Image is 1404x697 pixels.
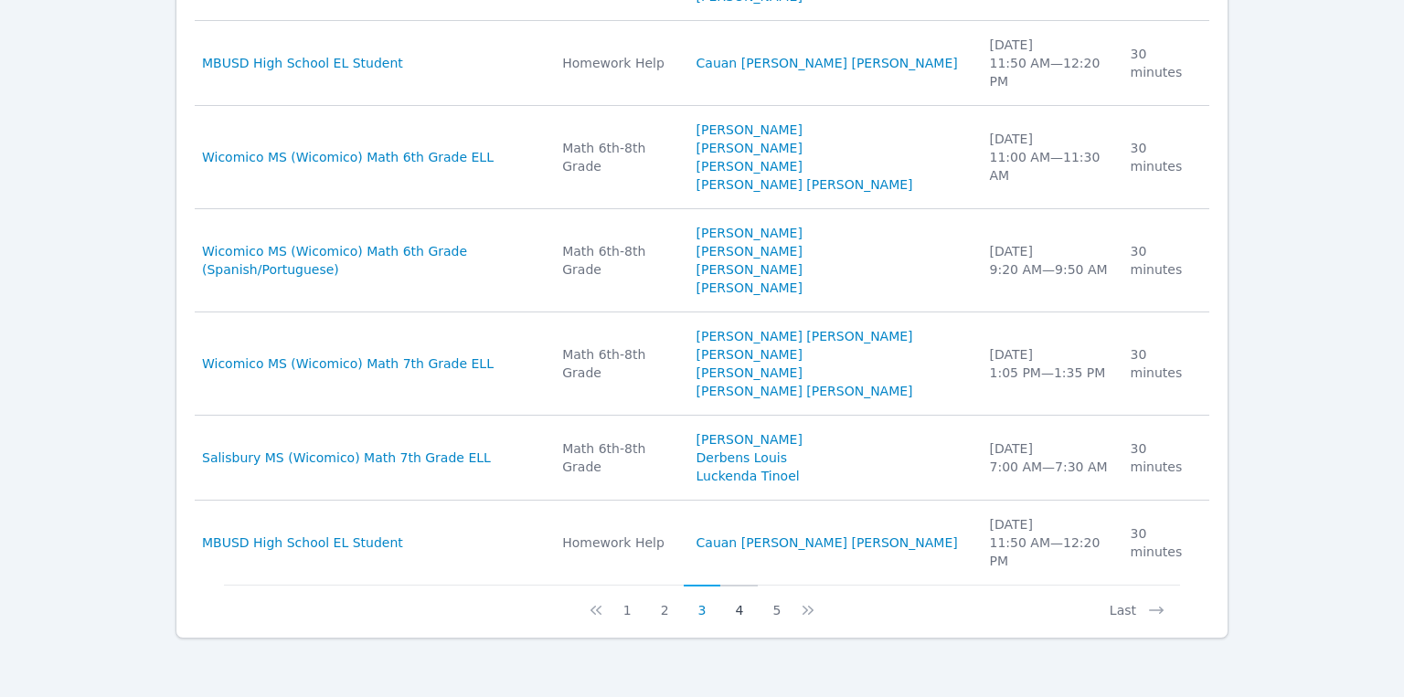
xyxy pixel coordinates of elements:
a: [PERSON_NAME] [697,139,803,157]
a: [PERSON_NAME] [697,430,803,449]
a: [PERSON_NAME] [PERSON_NAME] [697,175,913,194]
div: [DATE] 9:20 AM — 9:50 AM [990,242,1109,279]
a: Cauan [PERSON_NAME] [PERSON_NAME] [697,54,958,72]
a: Cauan [PERSON_NAME] [PERSON_NAME] [697,533,958,552]
a: [PERSON_NAME] [697,224,803,242]
div: 30 minutes [1131,45,1198,81]
button: Last [1095,585,1180,619]
div: [DATE] 11:50 AM — 12:20 PM [990,36,1109,90]
a: Wicomico MS (Wicomico) Math 6th Grade (Spanish/Portuguese) [202,242,540,279]
tr: Wicomico MS (Wicomico) Math 6th Grade (Spanish/Portuguese)Math 6th-8th Grade[PERSON_NAME][PERSON_... [195,209,1209,312]
div: Homework Help [562,533,674,552]
a: Wicomico MS (Wicomico) Math 7th Grade ELL [202,354,494,373]
tr: Wicomico MS (Wicomico) Math 6th Grade ELLMath 6th-8th Grade[PERSON_NAME][PERSON_NAME][PERSON_NAME... [195,106,1209,209]
a: [PERSON_NAME] [PERSON_NAME] [PERSON_NAME] [697,327,968,364]
a: Derbens Louis [697,449,787,467]
a: Wicomico MS (Wicomico) Math 6th Grade ELL [202,148,494,166]
a: [PERSON_NAME] [697,157,803,175]
tr: Salisbury MS (Wicomico) Math 7th Grade ELLMath 6th-8th Grade[PERSON_NAME]Derbens LouisLuckenda Ti... [195,416,1209,501]
button: 5 [758,585,795,619]
tr: MBUSD High School EL StudentHomework HelpCauan [PERSON_NAME] [PERSON_NAME][DATE]11:50 AM—12:20 PM... [195,21,1209,106]
button: 4 [720,585,758,619]
tr: Wicomico MS (Wicomico) Math 7th Grade ELLMath 6th-8th Grade[PERSON_NAME] [PERSON_NAME] [PERSON_NA... [195,312,1209,416]
a: MBUSD High School EL Student [202,533,403,552]
a: [PERSON_NAME] [697,121,803,139]
a: Luckenda Tinoel [697,467,800,485]
a: Salisbury MS (Wicomico) Math 7th Grade ELL [202,449,491,467]
div: Math 6th-8th Grade [562,345,674,382]
tr: MBUSD High School EL StudentHomework HelpCauan [PERSON_NAME] [PERSON_NAME][DATE]11:50 AM—12:20 PM... [195,501,1209,585]
div: [DATE] 7:00 AM — 7:30 AM [990,439,1109,476]
a: [PERSON_NAME] [PERSON_NAME] [697,382,913,400]
div: [DATE] 11:50 AM — 12:20 PM [990,515,1109,570]
button: 1 [609,585,646,619]
button: 3 [684,585,721,619]
a: [PERSON_NAME] [697,364,803,382]
a: [PERSON_NAME] [697,260,803,279]
button: 2 [646,585,684,619]
div: Math 6th-8th Grade [562,439,674,476]
div: 30 minutes [1131,439,1198,476]
div: 30 minutes [1131,345,1198,382]
div: Homework Help [562,54,674,72]
div: [DATE] 11:00 AM — 11:30 AM [990,130,1109,185]
div: 30 minutes [1131,524,1198,561]
div: 30 minutes [1131,139,1198,175]
a: MBUSD High School EL Student [202,54,403,72]
a: [PERSON_NAME] [697,279,803,297]
div: Math 6th-8th Grade [562,242,674,279]
div: Math 6th-8th Grade [562,139,674,175]
div: [DATE] 1:05 PM — 1:35 PM [990,345,1109,382]
a: [PERSON_NAME] [697,242,803,260]
div: 30 minutes [1131,242,1198,279]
